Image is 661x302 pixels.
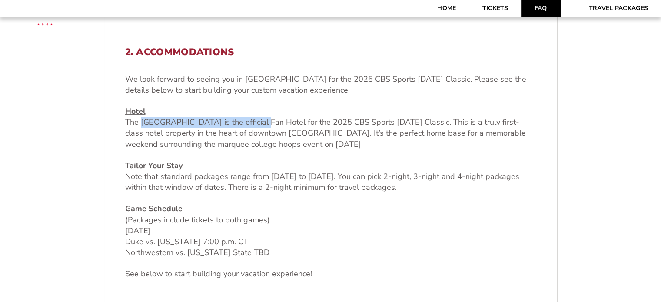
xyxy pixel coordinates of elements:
[125,160,536,193] p: Note that standard packages range from [DATE] to [DATE]. You can pick 2-night, 3-night and 4-nigh...
[125,106,536,150] p: The [GEOGRAPHIC_DATA] is the official Fan Hotel for the 2025 CBS Sports [DATE] Classic. This is a...
[125,160,183,171] u: Tailor Your Stay
[125,106,146,116] u: Hotel
[125,203,536,258] p: (Packages include tickets to both games) [DATE] Duke vs. [US_STATE] 7:00 p.m. CT Northwestern vs....
[125,74,536,96] p: We look forward to seeing you in [GEOGRAPHIC_DATA] for the 2025 CBS Sports [DATE] Classic. Please...
[125,203,183,214] u: Game Schedule
[125,269,312,279] span: See below to start building your vacation experience!
[125,46,536,58] h2: 2. Accommodations
[26,4,64,42] img: CBS Sports Thanksgiving Classic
